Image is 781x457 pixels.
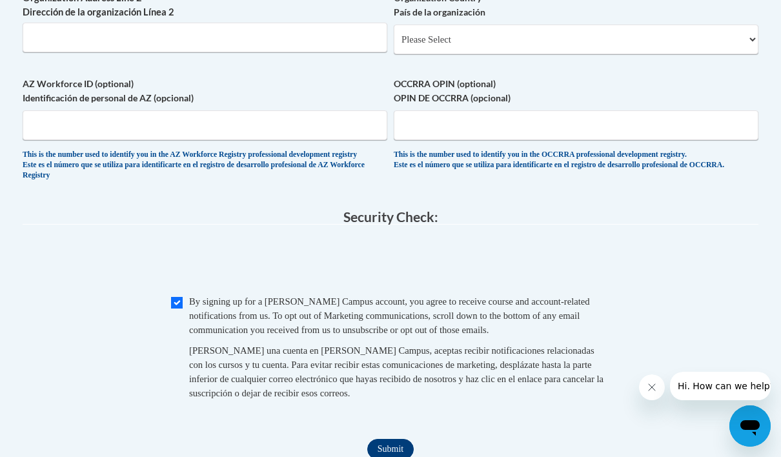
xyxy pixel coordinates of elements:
span: Hi. How can we help? [8,9,105,19]
iframe: Message from company [670,372,771,400]
iframe: Button to launch messaging window [729,405,771,447]
span: Security Check: [343,208,438,225]
iframe: Close message [639,374,665,400]
div: This is the number used to identify you in the OCCRRA professional development registry. Este es ... [394,150,758,171]
div: This is the number used to identify you in the AZ Workforce Registry professional development reg... [23,150,387,181]
label: OCCRRA OPIN (optional) OPIN DE OCCRRA (opcional) [394,77,758,105]
iframe: reCAPTCHA [292,238,489,288]
span: By signing up for a [PERSON_NAME] Campus account, you agree to receive course and account-related... [189,296,590,335]
label: AZ Workforce ID (optional) Identificación de personal de AZ (opcional) [23,77,387,105]
input: Metadata input [23,23,387,52]
span: [PERSON_NAME] una cuenta en [PERSON_NAME] Campus, aceptas recibir notificaciones relacionadas con... [189,345,603,398]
